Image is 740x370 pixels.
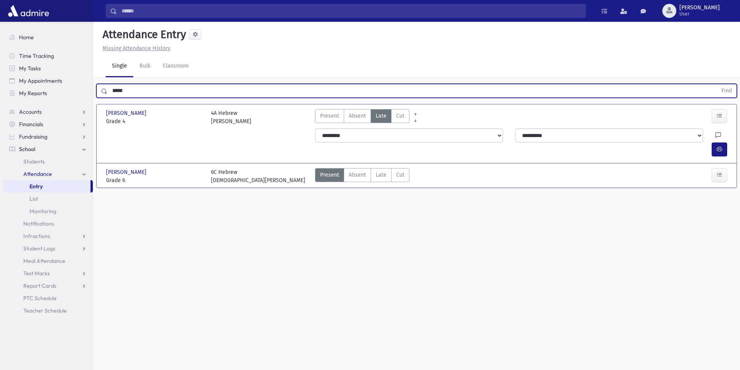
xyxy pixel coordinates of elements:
[349,171,366,179] span: Absent
[30,195,38,202] span: List
[349,112,366,120] span: Absent
[3,168,93,180] a: Attendance
[133,56,157,77] a: Bulk
[376,112,387,120] span: Late
[3,267,93,280] a: Test Marks
[30,183,43,190] span: Entry
[19,65,41,72] span: My Tasks
[23,245,55,252] span: Student Logs
[3,242,93,255] a: Student Logs
[3,143,93,155] a: School
[30,208,56,215] span: Monitoring
[19,121,43,128] span: Financials
[376,171,387,179] span: Late
[23,233,50,240] span: Infractions
[23,295,57,302] span: PTC Schedule
[3,155,93,168] a: Students
[23,270,50,277] span: Test Marks
[315,168,409,184] div: AttTypes
[320,171,339,179] span: Present
[19,90,47,97] span: My Reports
[3,130,93,143] a: Fundraising
[23,158,45,165] span: Students
[315,109,409,125] div: AttTypes
[3,280,93,292] a: Report Cards
[19,133,47,140] span: Fundraising
[3,180,91,193] a: Entry
[3,230,93,242] a: Infractions
[99,45,171,52] a: Missing Attendance History
[396,112,404,120] span: Cut
[211,168,305,184] div: 6C Hebrew [DEMOGRAPHIC_DATA][PERSON_NAME]
[23,220,54,227] span: Notifications
[23,170,52,177] span: Attendance
[3,75,93,87] a: My Appointments
[19,52,54,59] span: Time Tracking
[19,108,42,115] span: Accounts
[117,4,585,18] input: Search
[3,304,93,317] a: Teacher Schedule
[679,11,720,17] span: User
[106,168,148,176] span: [PERSON_NAME]
[679,5,720,11] span: [PERSON_NAME]
[3,118,93,130] a: Financials
[23,282,56,289] span: Report Cards
[23,307,67,314] span: Teacher Schedule
[3,205,93,217] a: Monitoring
[3,106,93,118] a: Accounts
[157,56,195,77] a: Classroom
[23,257,65,264] span: Meal Attendance
[19,77,62,84] span: My Appointments
[3,62,93,75] a: My Tasks
[3,31,93,43] a: Home
[19,146,35,153] span: School
[106,56,133,77] a: Single
[106,109,148,117] span: [PERSON_NAME]
[3,193,93,205] a: List
[717,84,737,97] button: Find
[3,87,93,99] a: My Reports
[3,50,93,62] a: Time Tracking
[396,171,404,179] span: Cut
[103,45,171,52] u: Missing Attendance History
[3,292,93,304] a: PTC Schedule
[3,217,93,230] a: Notifications
[106,117,203,125] span: Grade 4
[211,109,251,125] div: 4A Hebrew [PERSON_NAME]
[3,255,93,267] a: Meal Attendance
[19,34,34,41] span: Home
[106,176,203,184] span: Grade 6
[320,112,339,120] span: Present
[6,3,51,19] img: AdmirePro
[99,28,186,41] h5: Attendance Entry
